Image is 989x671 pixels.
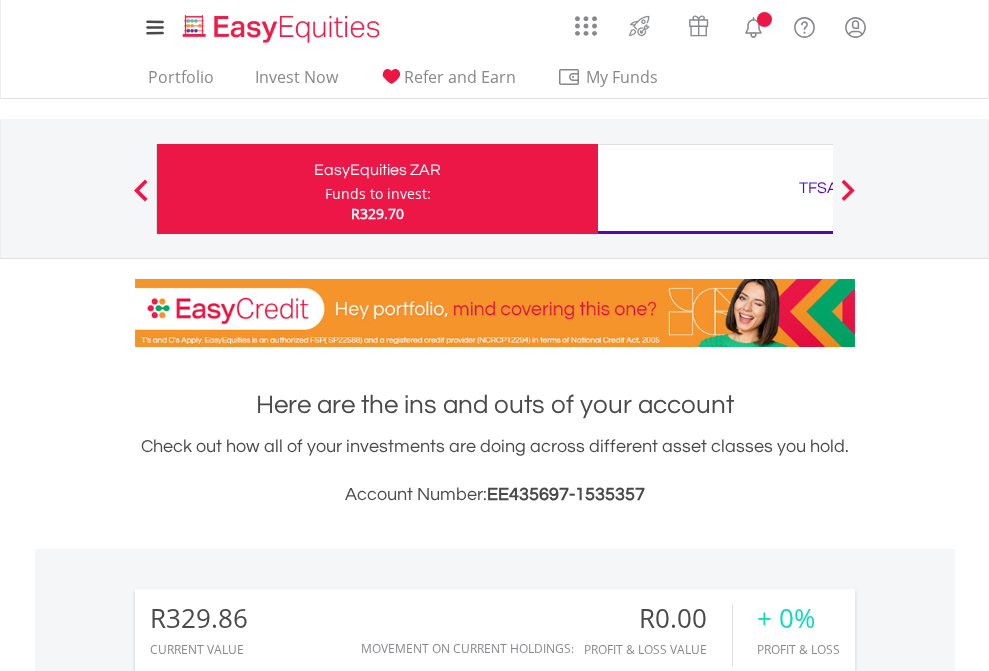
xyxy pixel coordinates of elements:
a: Home page [175,5,388,45]
div: Movement on Current Holdings: [361,642,574,655]
a: Vouchers [669,5,728,42]
button: Next [828,189,868,209]
a: My Profile [830,5,881,49]
div: R0.00 [584,604,732,633]
img: thrive-v2.svg [623,10,656,42]
span: EE435697-1535357 [487,485,645,504]
div: EasyEquities ZAR [169,156,586,184]
div: R329.86 [150,604,248,633]
div: + 0% [757,604,840,633]
a: FAQ's and Support [779,5,830,45]
img: EasyCredit Promotion Banner [135,279,855,347]
h3: Account Number: [135,481,855,509]
button: Previous [121,189,161,209]
a: Refer and Earn [371,67,524,98]
div: Check out how all of your investments are doing across different asset classes you hold. [135,433,855,509]
div: CURRENT VALUE [150,643,248,656]
div: Funds to invest: [325,184,431,204]
h1: Here are the ins and outs of your account [135,387,855,423]
div: Profit & Loss Value [584,643,732,656]
img: vouchers-v2.svg [682,10,715,42]
span: Refer and Earn [404,66,516,88]
img: grid-menu-icon.svg [575,15,597,37]
img: EasyEquities_Logo.png [179,12,388,45]
a: Invest Now [247,67,346,98]
a: AppsGrid [562,5,610,37]
a: Notifications [728,5,779,45]
a: Portfolio [140,67,222,98]
span: R329.70 [351,204,404,223]
div: Profit & Loss [757,643,840,656]
span: My Funds [557,64,688,90]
